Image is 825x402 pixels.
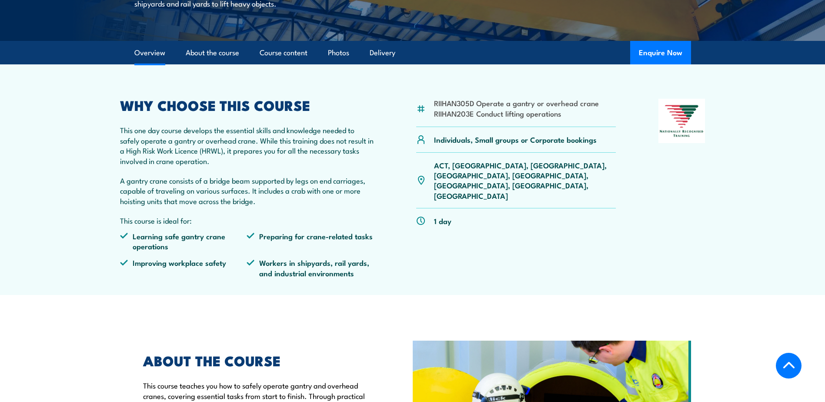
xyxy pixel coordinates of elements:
li: Learning safe gantry crane operations [120,231,247,251]
p: This course is ideal for: [120,215,374,225]
p: A gantry crane consists of a bridge beam supported by legs on end carriages, capable of traveling... [120,175,374,206]
li: RIIHAN305D Operate a gantry or overhead crane [434,98,599,108]
li: Workers in shipyards, rail yards, and industrial environments [247,258,374,278]
a: Delivery [370,41,395,64]
p: This one day course develops the essential skills and knowledge needed to safely operate a gantry... [120,125,374,166]
button: Enquire Now [630,41,691,64]
p: 1 day [434,216,451,226]
a: About the course [186,41,239,64]
a: Course content [260,41,307,64]
li: Preparing for crane-related tasks [247,231,374,251]
li: Improving workplace safety [120,258,247,278]
h2: ABOUT THE COURSE [143,354,373,366]
h2: WHY CHOOSE THIS COURSE [120,99,374,111]
a: Photos [328,41,349,64]
li: RIIHAN203E Conduct lifting operations [434,108,599,118]
p: ACT, [GEOGRAPHIC_DATA], [GEOGRAPHIC_DATA], [GEOGRAPHIC_DATA], [GEOGRAPHIC_DATA], [GEOGRAPHIC_DATA... [434,160,616,201]
p: Individuals, Small groups or Corporate bookings [434,134,597,144]
img: Nationally Recognised Training logo. [658,99,705,143]
a: Overview [134,41,165,64]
